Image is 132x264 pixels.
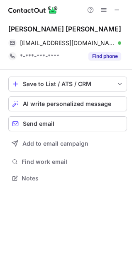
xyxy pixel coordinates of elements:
[22,140,88,147] span: Add to email campaign
[8,96,127,111] button: AI write personalized message
[20,39,115,47] span: [EMAIL_ADDRESS][DOMAIN_NAME]
[8,25,121,33] div: [PERSON_NAME] [PERSON_NAME]
[8,173,127,184] button: Notes
[23,120,54,127] span: Send email
[8,116,127,131] button: Send email
[22,175,124,182] span: Notes
[8,156,127,168] button: Find work email
[23,81,112,87] div: Save to List / ATS / CRM
[88,52,121,60] button: Reveal Button
[23,101,111,107] span: AI write personalized message
[8,77,127,91] button: save-profile-one-click
[22,158,124,166] span: Find work email
[8,136,127,151] button: Add to email campaign
[8,5,58,15] img: ContactOut v5.3.10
